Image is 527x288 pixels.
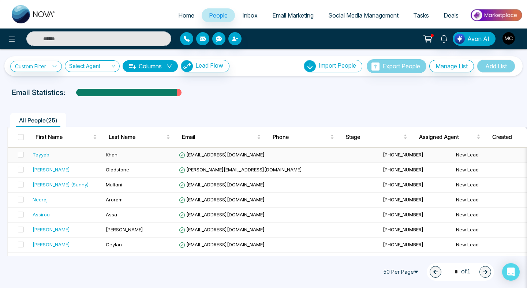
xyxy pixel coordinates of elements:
td: New Lead [453,178,526,193]
span: [EMAIL_ADDRESS][DOMAIN_NAME] [179,152,265,158]
span: Assa [106,212,117,217]
div: Assirou [33,211,50,218]
span: Import People [319,62,356,69]
span: Last Name [109,133,165,141]
div: Open Intercom Messenger [502,263,520,281]
img: Nova CRM Logo [12,5,56,23]
a: Email Marketing [265,8,321,22]
span: 50 Per Page [380,266,424,278]
img: Lead Flow [455,34,465,44]
span: Email [182,133,255,141]
th: Phone [267,127,340,147]
span: Phone [273,133,329,141]
span: [EMAIL_ADDRESS][DOMAIN_NAME] [179,197,265,202]
span: Lead Flow [195,62,223,69]
span: of 1 [450,267,471,277]
span: [PHONE_NUMBER] [383,227,423,232]
a: Home [171,8,202,22]
span: Social Media Management [328,12,399,19]
td: New Lead [453,148,526,163]
span: [PERSON_NAME][EMAIL_ADDRESS][DOMAIN_NAME] [179,167,302,173]
td: New Lead [453,253,526,268]
button: Avon AI [453,32,496,46]
span: Avon AI [467,34,489,43]
th: Email [176,127,267,147]
span: down [167,63,172,69]
td: New Lead [453,238,526,253]
span: [EMAIL_ADDRESS][DOMAIN_NAME] [179,182,265,187]
button: Lead Flow [181,60,229,72]
span: All People ( 25 ) [16,117,60,124]
th: Last Name [103,127,176,147]
a: Inbox [235,8,265,22]
td: New Lead [453,163,526,178]
span: Aroram [106,197,123,202]
a: Deals [436,8,466,22]
span: People [209,12,228,19]
span: Email Marketing [272,12,314,19]
td: New Lead [453,223,526,238]
span: [PHONE_NUMBER] [383,182,423,187]
p: Email Statistics: [12,87,65,98]
span: Assigned Agent [419,133,475,141]
div: [PERSON_NAME] [33,226,70,233]
a: Social Media Management [321,8,406,22]
span: [PHONE_NUMBER] [383,152,423,158]
span: [PERSON_NAME] [106,227,143,232]
td: New Lead [453,193,526,208]
span: [PHONE_NUMBER] [383,197,423,202]
th: First Name [30,127,103,147]
button: Manage List [429,60,474,72]
span: [EMAIL_ADDRESS][DOMAIN_NAME] [179,227,265,232]
span: Khan [106,152,117,158]
a: Custom Filter [10,61,62,72]
span: Deals [444,12,459,19]
span: Tasks [413,12,429,19]
span: [EMAIL_ADDRESS][DOMAIN_NAME] [179,212,265,217]
span: Ceylan [106,242,122,247]
th: Stage [340,127,413,147]
a: Lead FlowLead Flow [178,60,229,72]
div: [PERSON_NAME] (Sunny) [33,181,89,188]
a: Tasks [406,8,436,22]
div: Tayyab [33,151,49,158]
img: Lead Flow [181,60,193,72]
span: [PHONE_NUMBER] [383,242,423,247]
a: People [202,8,235,22]
img: Market-place.gif [470,7,523,23]
span: [PHONE_NUMBER] [383,212,423,217]
div: [PERSON_NAME] [33,166,70,173]
span: Export People [382,62,420,70]
button: Export People [367,59,426,73]
div: [PERSON_NAME] [33,241,70,248]
td: New Lead [453,208,526,223]
span: Multani [106,182,122,187]
th: Assigned Agent [413,127,486,147]
span: Stage [346,133,402,141]
span: First Name [35,133,91,141]
span: Home [178,12,194,19]
img: User Avatar [502,32,515,45]
div: Neeraj [33,196,48,203]
span: Inbox [242,12,258,19]
button: Columnsdown [123,60,178,72]
span: [PHONE_NUMBER] [383,167,423,173]
span: [EMAIL_ADDRESS][DOMAIN_NAME] [179,242,265,247]
span: Gladstone [106,167,129,173]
